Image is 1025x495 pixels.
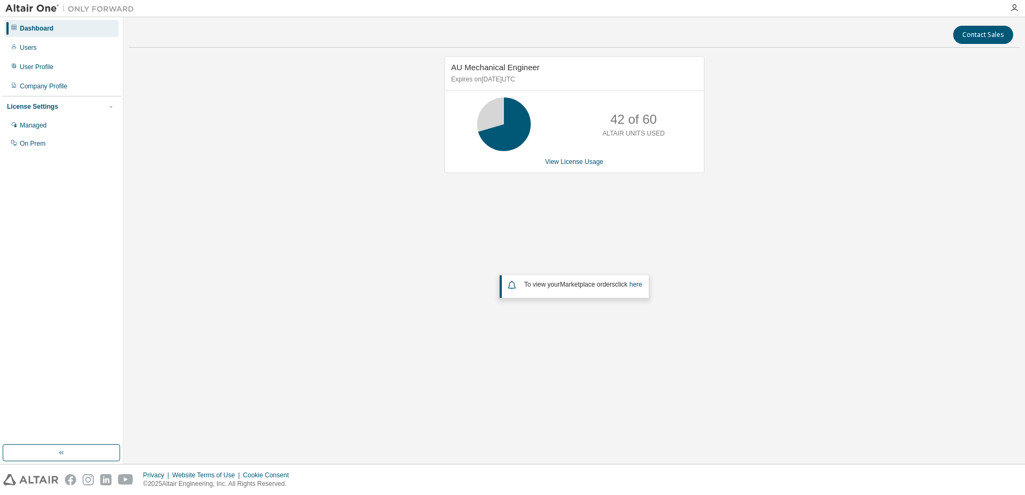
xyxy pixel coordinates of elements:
[603,129,665,138] p: ALTAIR UNITS USED
[5,3,139,14] img: Altair One
[20,24,54,33] div: Dashboard
[143,471,172,479] div: Privacy
[953,26,1013,44] button: Contact Sales
[243,471,295,479] div: Cookie Consent
[65,474,76,485] img: facebook.svg
[451,75,695,84] p: Expires on [DATE] UTC
[118,474,133,485] img: youtube.svg
[451,63,540,72] span: AU Mechanical Engineer
[629,281,642,288] a: here
[560,281,615,288] em: Marketplace orders
[3,474,58,485] img: altair_logo.svg
[20,121,47,130] div: Managed
[20,43,36,52] div: Users
[20,139,46,148] div: On Prem
[7,102,58,111] div: License Settings
[100,474,112,485] img: linkedin.svg
[172,471,243,479] div: Website Terms of Use
[83,474,94,485] img: instagram.svg
[20,63,54,71] div: User Profile
[20,82,68,91] div: Company Profile
[545,158,604,166] a: View License Usage
[524,281,642,288] span: To view your click
[143,479,295,489] p: © 2025 Altair Engineering, Inc. All Rights Reserved.
[610,110,657,129] p: 42 of 60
